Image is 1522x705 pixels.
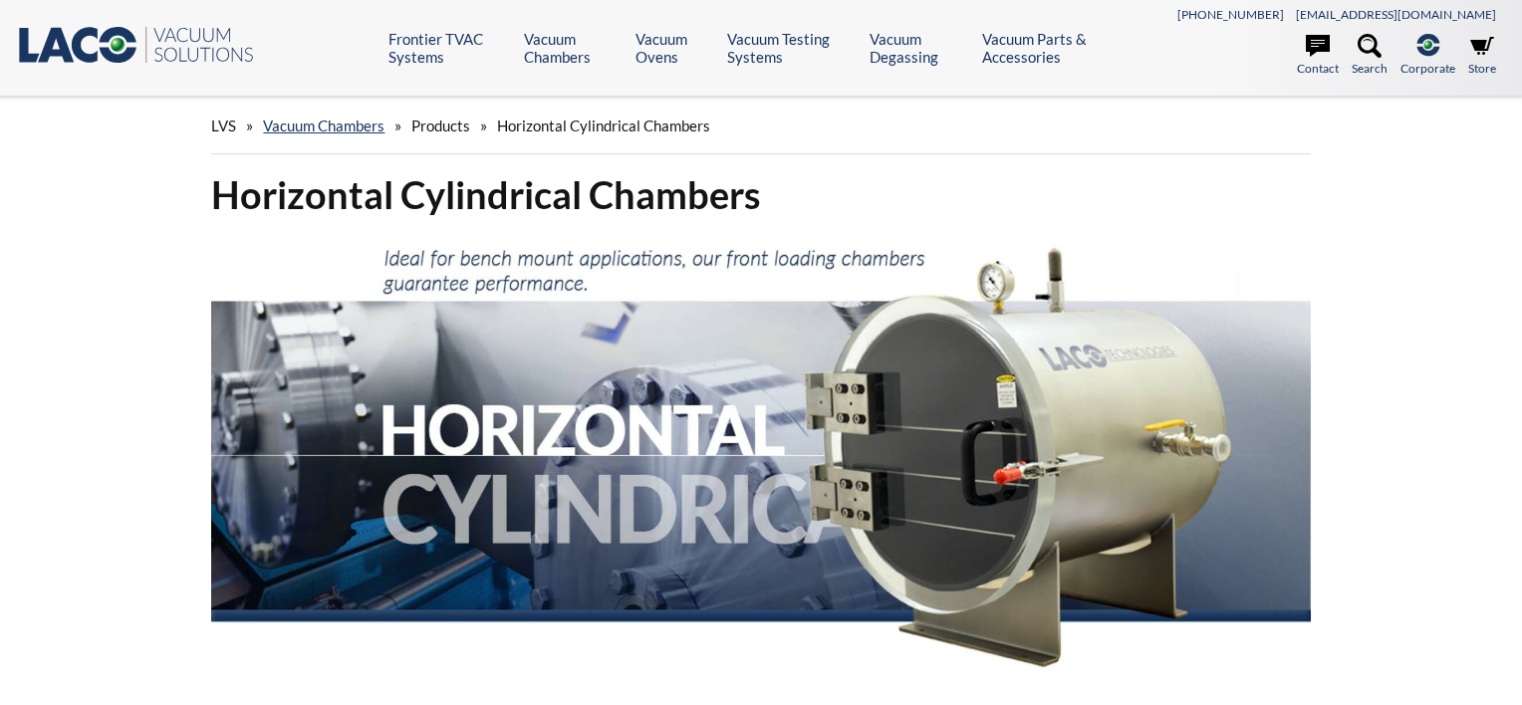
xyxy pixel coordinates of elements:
a: Vacuum Degassing [870,30,967,66]
h1: Horizontal Cylindrical Chambers [211,170,1310,219]
a: Vacuum Chambers [524,30,620,66]
a: Search [1352,34,1388,78]
span: LVS [211,117,236,134]
a: Frontier TVAC Systems [388,30,509,66]
span: Horizontal Cylindrical Chambers [497,117,710,134]
a: Vacuum Ovens [635,30,712,66]
a: Contact [1297,34,1339,78]
img: Horizontal Cylindrical header [211,235,1310,674]
a: Vacuum Testing Systems [727,30,855,66]
a: Vacuum Parts & Accessories [982,30,1129,66]
a: Store [1468,34,1496,78]
div: » » » [211,98,1310,154]
a: [EMAIL_ADDRESS][DOMAIN_NAME] [1296,7,1496,22]
a: Vacuum Chambers [263,117,384,134]
span: Corporate [1400,59,1455,78]
a: [PHONE_NUMBER] [1177,7,1284,22]
span: Products [411,117,470,134]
